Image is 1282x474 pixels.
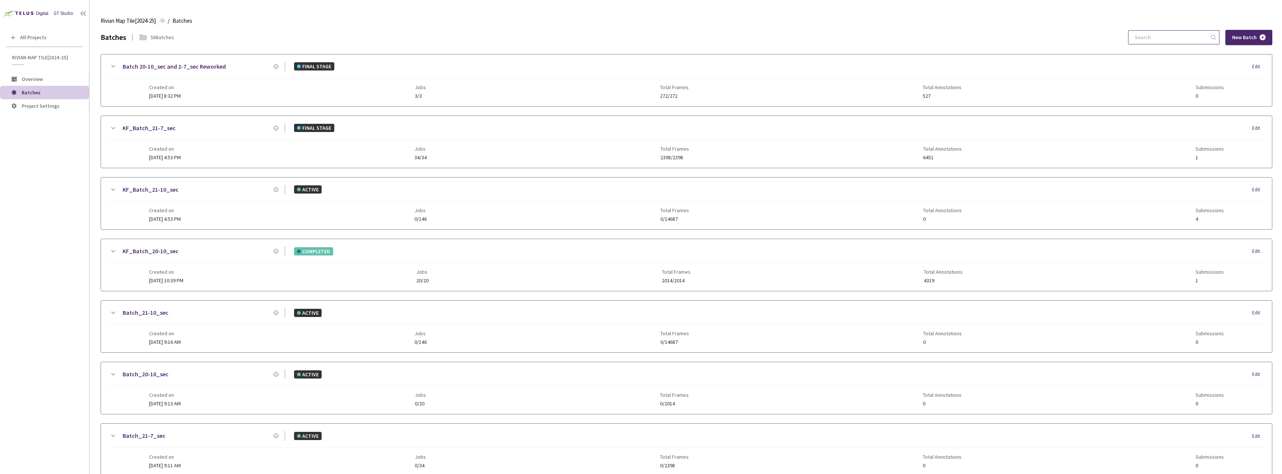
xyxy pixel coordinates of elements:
div: ACTIVE [294,370,322,379]
span: [DATE] 10:39 PM [149,277,183,284]
span: 6451 [923,155,962,160]
span: 1 [1196,278,1224,283]
a: Batch_20-10_sec [123,370,168,379]
span: 0/34 [415,463,426,468]
span: Created on [149,207,181,213]
div: GT Studio [54,10,73,17]
span: [DATE] 8:32 PM [149,92,181,99]
span: 0 [1196,339,1224,345]
span: Created on [149,84,181,90]
span: 0/146 [414,339,427,345]
span: Total Frames [660,84,689,90]
span: 0 [923,216,962,222]
div: Edit [1252,371,1264,378]
span: 4 [1196,216,1224,222]
span: Total Annotations [923,330,962,336]
li: / [168,16,170,25]
span: 527 [923,93,961,99]
span: Total Frames [660,330,689,336]
span: Batches [22,89,41,96]
a: Batch 20-10_sec and 2-7_sec Reworked [123,62,226,71]
div: Edit [1252,248,1264,255]
span: 0 [923,463,961,468]
div: COMPLETED [294,247,333,255]
a: KF_Batch_21-10_sec [123,185,179,194]
span: All Projects [20,34,47,41]
span: Created on [149,330,181,336]
span: Submissions [1196,84,1224,90]
span: Created on [149,392,181,398]
a: Batch_21-10_sec [123,308,168,317]
div: KF_Batch_21-7_secFINAL STAGEEditCreated on[DATE] 4:53 PMJobs34/34Total Frames2398/2398Total Annot... [101,116,1272,168]
div: ACTIVE [294,432,322,440]
span: 0 [923,401,961,406]
span: Total Frames [662,269,691,275]
span: [DATE] 4:53 PM [149,216,181,222]
span: 1 [1196,155,1224,160]
span: Submissions [1196,207,1224,213]
span: Submissions [1196,330,1224,336]
span: Batches [173,16,192,25]
div: Edit [1252,63,1264,70]
span: Created on [149,269,183,275]
span: 0/14687 [660,216,689,222]
div: Batch 20-10_sec and 2-7_sec ReworkedFINAL STAGEEditCreated on[DATE] 8:32 PMJobs3/3Total Frames272... [101,54,1272,106]
span: Submissions [1196,269,1224,275]
span: [DATE] 9:11 AM [149,462,181,469]
span: Jobs [416,269,429,275]
span: 0/20 [415,401,426,406]
span: Jobs [415,84,426,90]
span: Overview [22,76,43,82]
span: 2014/2014 [662,278,691,283]
span: Jobs [415,454,426,460]
span: Total Frames [660,146,689,152]
span: Jobs [414,207,427,213]
a: KF_Batch_21-7_sec [123,123,176,133]
span: Rivian Map Tile[2024-25] [12,54,79,61]
div: FINAL STAGE [294,62,334,70]
input: Search [1130,31,1210,44]
div: FINAL STAGE [294,124,334,132]
span: 0 [1196,401,1224,406]
span: Total Annotations [923,84,961,90]
span: 0/146 [414,216,427,222]
span: Total Annotations [923,392,961,398]
span: 0/2014 [660,401,689,406]
span: Total Frames [660,392,689,398]
span: 20/20 [416,278,429,283]
div: KF_Batch_20-10_secCOMPLETEDEditCreated on[DATE] 10:39 PMJobs20/20Total Frames2014/2014Total Annot... [101,239,1272,291]
div: KF_Batch_21-10_secACTIVEEditCreated on[DATE] 4:53 PMJobs0/146Total Frames0/14687Total Annotations... [101,178,1272,229]
a: Batch_21-7_sec [123,431,165,440]
span: [DATE] 9:16 AM [149,339,181,345]
span: 34/34 [414,155,427,160]
div: Batch_21-10_secACTIVEEditCreated on[DATE] 9:16 AMJobs0/146Total Frames0/14687Total Annotations0Su... [101,301,1272,352]
span: 0 [923,339,962,345]
div: Edit [1252,433,1264,440]
span: Jobs [414,330,427,336]
div: Batches [101,31,126,43]
span: Total Annotations [923,207,962,213]
div: Batch_20-10_secACTIVEEditCreated on[DATE] 9:13 AMJobs0/20Total Frames0/2014Total Annotations0Subm... [101,362,1272,414]
span: 3/3 [415,93,426,99]
span: Submissions [1196,454,1224,460]
span: Submissions [1196,392,1224,398]
span: Jobs [415,392,426,398]
span: Total Annotations [923,454,961,460]
span: 4319 [924,278,963,283]
span: Total Frames [660,207,689,213]
div: 58 Batches [151,33,174,41]
span: Project Settings [22,103,60,109]
div: ACTIVE [294,309,322,317]
span: [DATE] 9:13 AM [149,400,181,407]
div: Edit [1252,186,1264,194]
span: 0 [1196,463,1224,468]
div: ACTIVE [294,185,322,194]
div: Edit [1252,125,1264,132]
span: New Batch [1232,34,1257,41]
span: Total Frames [660,454,689,460]
div: Edit [1252,309,1264,317]
span: Total Annotations [923,146,962,152]
span: 0/14687 [660,339,689,345]
span: Total Annotations [924,269,963,275]
span: Jobs [414,146,427,152]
